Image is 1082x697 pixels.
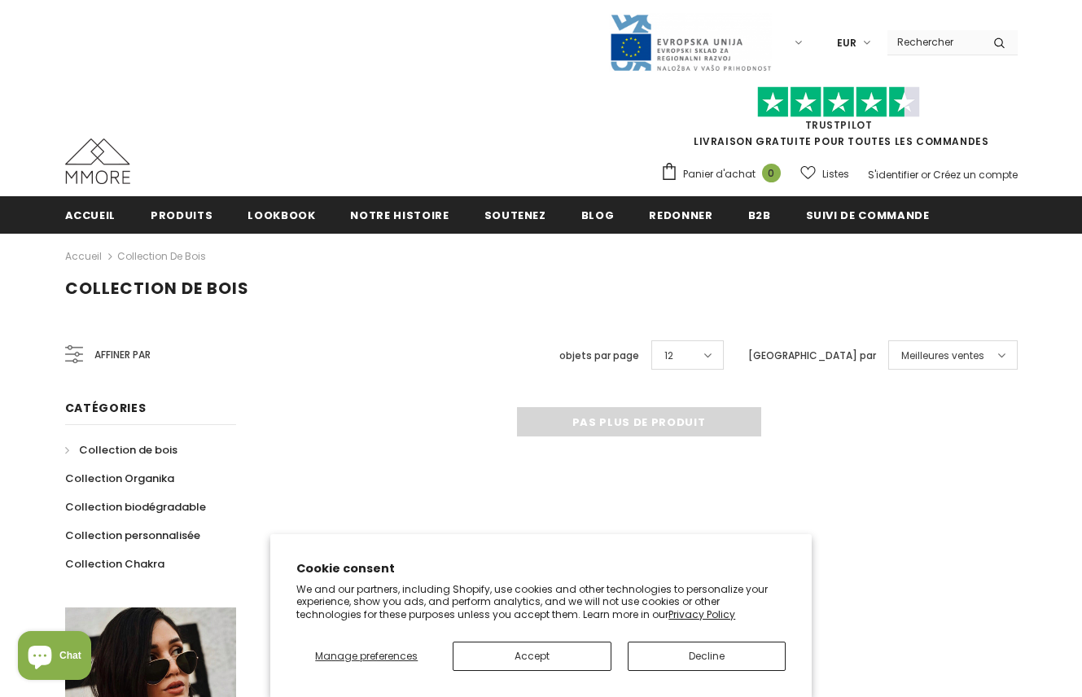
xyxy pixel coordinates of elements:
button: Accept [453,642,611,671]
a: Créez un compte [933,168,1018,182]
a: Collection Chakra [65,550,164,578]
a: Collection de bois [65,436,177,464]
button: Decline [628,642,786,671]
img: Faites confiance aux étoiles pilotes [757,86,920,118]
a: Panier d'achat 0 [660,162,789,186]
span: Blog [581,208,615,223]
a: Blog [581,196,615,233]
h2: Cookie consent [296,560,786,577]
label: [GEOGRAPHIC_DATA] par [748,348,876,364]
span: Accueil [65,208,116,223]
a: Suivi de commande [806,196,930,233]
span: Affiner par [94,346,151,364]
span: soutenez [484,208,546,223]
a: S'identifier [868,168,918,182]
a: Collection biodégradable [65,493,206,521]
span: Collection de bois [79,442,177,458]
a: Notre histoire [350,196,449,233]
span: Listes [822,166,849,182]
a: Accueil [65,247,102,266]
a: Produits [151,196,212,233]
span: B2B [748,208,771,223]
button: Manage preferences [296,642,436,671]
span: Notre histoire [350,208,449,223]
span: Collection Organika [65,471,174,486]
a: Collection personnalisée [65,521,200,550]
a: Redonner [649,196,712,233]
span: Lookbook [248,208,315,223]
span: Catégories [65,400,147,416]
span: Meilleures ventes [901,348,984,364]
a: Collection de bois [117,249,206,263]
span: Collection biodégradable [65,499,206,515]
a: Lookbook [248,196,315,233]
span: LIVRAISON GRATUITE POUR TOUTES LES COMMANDES [660,94,1018,148]
img: Javni Razpis [609,13,772,72]
label: objets par page [559,348,639,364]
a: Privacy Policy [668,607,735,621]
img: Cas MMORE [65,138,130,184]
span: Manage preferences [315,649,418,663]
a: Javni Razpis [609,35,772,49]
input: Search Site [887,30,981,54]
span: Collection Chakra [65,556,164,572]
p: We and our partners, including Shopify, use cookies and other technologies to personalize your ex... [296,583,786,621]
span: or [921,168,931,182]
span: 0 [762,164,781,182]
a: Listes [800,160,849,188]
a: Accueil [65,196,116,233]
span: Panier d'achat [683,166,756,182]
span: Collection de bois [65,277,249,300]
span: Collection personnalisée [65,528,200,543]
span: Redonner [649,208,712,223]
span: Produits [151,208,212,223]
a: soutenez [484,196,546,233]
a: TrustPilot [805,118,873,132]
span: 12 [664,348,673,364]
a: Collection Organika [65,464,174,493]
span: Suivi de commande [806,208,930,223]
span: EUR [837,35,856,51]
a: B2B [748,196,771,233]
inbox-online-store-chat: Shopify online store chat [13,631,96,684]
